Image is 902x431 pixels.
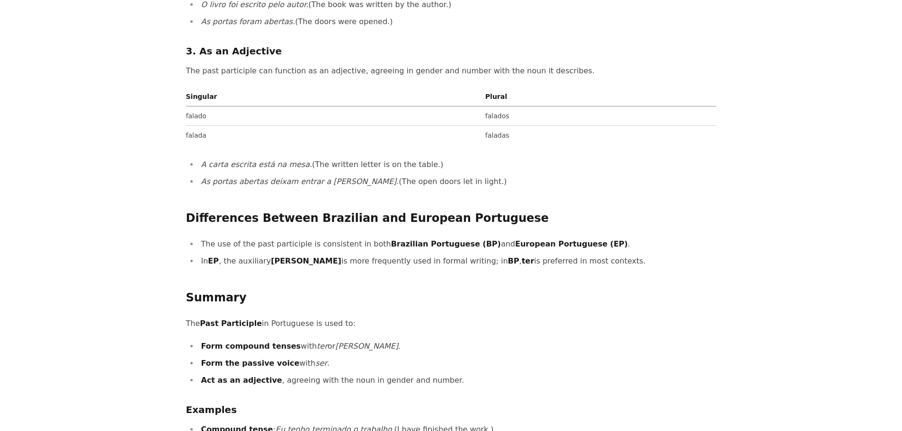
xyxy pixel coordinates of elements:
em: A carta escrita está na mesa. [201,160,313,169]
em: As portas foram abertas. [201,17,295,26]
em: [PERSON_NAME] [335,342,398,351]
p: The past participle can function as an adjective, agreeing in gender and number with the noun it ... [186,64,716,78]
strong: Past Participle [200,319,262,328]
strong: EP [208,256,219,265]
td: falada [186,125,482,145]
strong: BP [508,256,519,265]
em: ser [315,359,327,368]
li: with . [198,357,716,370]
td: faladas [482,125,716,145]
h2: Differences Between Brazilian and European Portuguese [186,211,716,226]
h2: Summary [186,290,716,306]
h3: 3. As an Adjective [186,44,716,59]
li: (The open doors let in light.) [198,175,716,188]
li: The use of the past participle is consistent in both and . [198,237,716,251]
li: In , the auxiliary is more frequently used in formal writing; in , is preferred in most contexts. [198,255,716,268]
th: Singular [186,91,482,106]
h3: Examples [186,402,716,417]
strong: Form the passive voice [201,359,300,368]
li: (The written letter is on the table.) [198,158,716,171]
li: , agreeing with the noun in gender and number. [198,374,716,387]
td: falados [482,106,716,125]
strong: Brazilian Portuguese (BP) [391,239,501,248]
strong: Act as an adjective [201,376,282,385]
strong: European Portuguese (EP) [515,239,628,248]
td: falado [186,106,482,125]
p: The in Portuguese is used to: [186,317,716,330]
strong: [PERSON_NAME] [271,256,341,265]
th: Plural [482,91,716,106]
strong: ter [522,256,534,265]
em: As portas abertas deixam entrar a [PERSON_NAME]. [201,177,399,186]
li: (The doors were opened.) [198,15,716,28]
strong: Form compound tenses [201,342,301,351]
li: with or . [198,340,716,353]
em: ter [317,342,328,351]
